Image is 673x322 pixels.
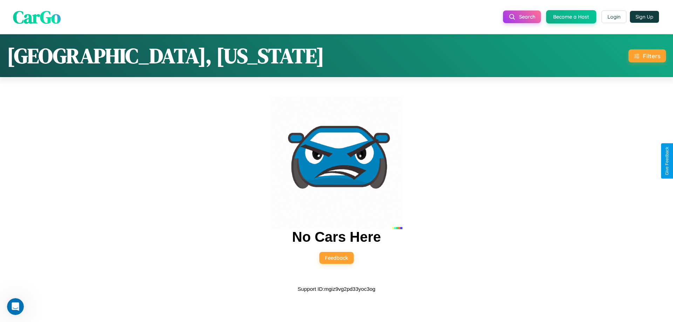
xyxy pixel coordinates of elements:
span: Search [519,14,535,20]
h2: No Cars Here [292,229,381,245]
button: Become a Host [546,10,596,23]
button: Search [503,11,541,23]
iframe: Intercom live chat [7,298,24,315]
button: Feedback [319,252,354,264]
span: CarGo [13,5,61,29]
button: Filters [628,49,666,62]
div: Give Feedback [665,147,669,175]
h1: [GEOGRAPHIC_DATA], [US_STATE] [7,41,324,70]
p: Support ID: mgiz9vg2pd33yoc3og [298,284,375,294]
img: car [271,97,402,229]
button: Login [601,11,626,23]
button: Sign Up [630,11,659,23]
div: Filters [643,52,660,60]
